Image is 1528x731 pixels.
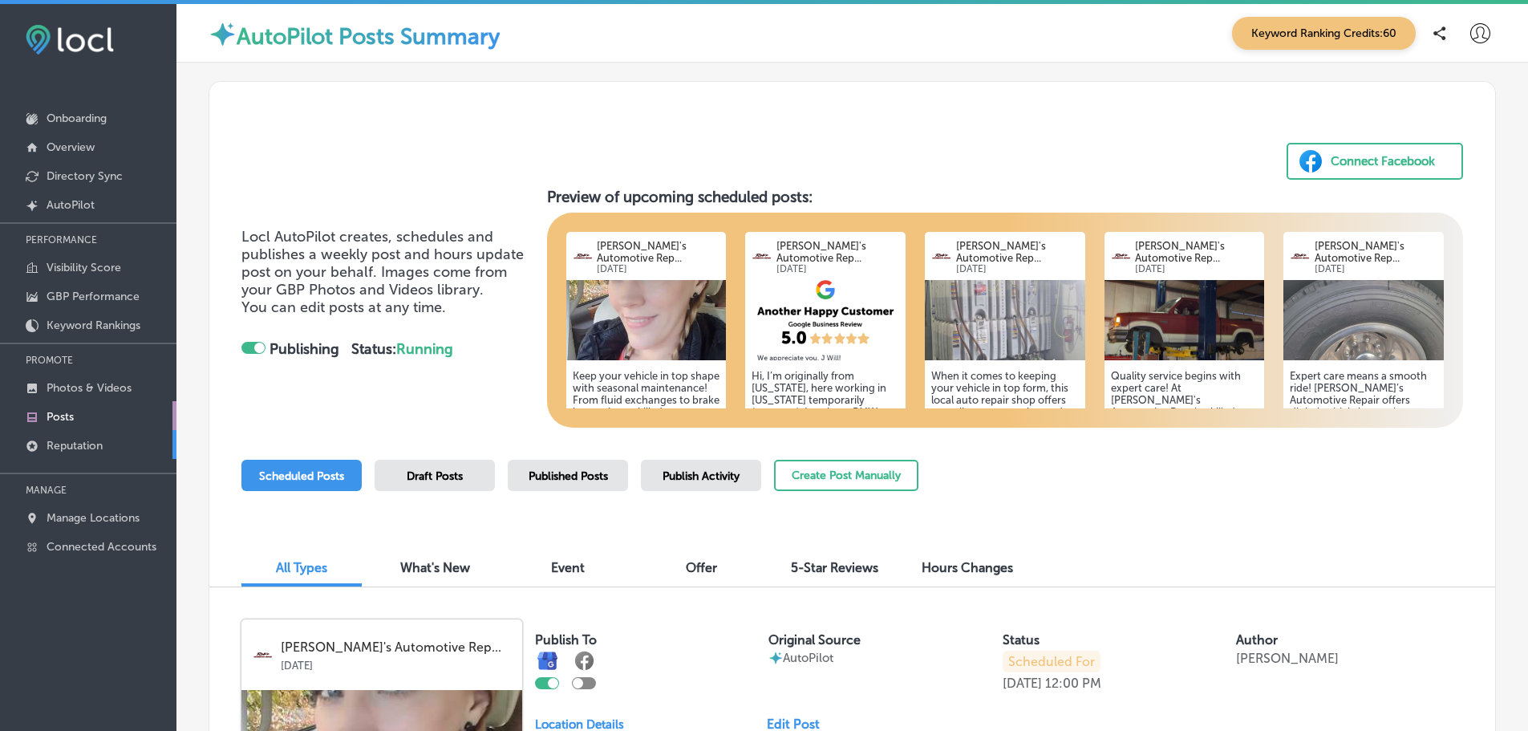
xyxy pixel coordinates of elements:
[1283,280,1444,360] img: 1744719844a62c81e5-0d7c-41d8-bdcc-ff4c0f813f54_2023-12-06.jpg
[1104,280,1265,360] img: 1744719855f1dbf8e0-3172-4637-9990-eaaca2e7f962_2023-12-06.jpg
[47,198,95,212] p: AutoPilot
[776,264,899,274] p: [DATE]
[573,246,593,266] img: logo
[1111,246,1131,266] img: logo
[529,469,608,483] span: Published Posts
[259,469,344,483] span: Scheduled Posts
[752,370,899,550] h5: Hi, I’m originally from [US_STATE], here working in [US_STATE] temporarily (contract). I took my ...
[209,20,237,48] img: autopilot-icon
[774,460,918,491] button: Create Post Manually
[1135,264,1258,274] p: [DATE]
[663,469,740,483] span: Publish Activity
[1111,370,1258,550] h5: Quality service begins with expert care! At [PERSON_NAME]'s Automotive Repair, skilled technician...
[931,370,1079,550] h5: When it comes to keeping your vehicle in top form, this local auto repair shop offers complimenta...
[47,169,123,183] p: Directory Sync
[47,410,74,424] p: Posts
[922,560,1013,575] span: Hours Changes
[47,439,103,453] p: Reputation
[1290,246,1310,266] img: logo
[931,246,951,266] img: logo
[47,511,140,525] p: Manage Locations
[956,240,1079,264] p: [PERSON_NAME]'s Automotive Rep...
[547,188,1463,206] h3: Preview of upcoming scheduled posts:
[1045,676,1101,691] p: 12:00 PM
[270,340,339,358] strong: Publishing
[1290,370,1437,550] h5: Expert care means a smooth ride! [PERSON_NAME]’s Automotive Repair offers digital vehicle inspect...
[1236,632,1278,648] label: Author
[26,25,114,55] img: fda3e92497d09a02dc62c9cd864e3231.png
[241,228,524,298] span: Locl AutoPilot creates, schedules and publishes a weekly post and hours update post on your behal...
[1003,651,1100,672] p: Scheduled For
[768,632,861,648] label: Original Source
[551,560,585,575] span: Event
[47,261,121,274] p: Visibility Score
[253,645,273,665] img: logo
[1135,240,1258,264] p: [PERSON_NAME]'s Automotive Rep...
[47,290,140,303] p: GBP Performance
[47,319,140,332] p: Keyword Rankings
[573,370,720,550] h5: Keep your vehicle in top shape with seasonal maintenance! From fluid exchanges to brake inspectio...
[47,112,107,125] p: Onboarding
[47,540,156,554] p: Connected Accounts
[1287,143,1463,180] button: Connect Facebook
[566,280,727,360] img: 17447198442e0231f2-de2c-4d79-baf8-6a61374ec211_2023-12-06.jpg
[791,560,878,575] span: 5-Star Reviews
[535,632,597,648] label: Publish To
[776,240,899,264] p: [PERSON_NAME]'s Automotive Rep...
[752,246,772,266] img: logo
[925,280,1085,360] img: 17408170803e75a4e2-7cbf-4bbe-809a-af45657c4f81_2025-02-28.jpg
[276,560,327,575] span: All Types
[281,640,511,655] p: [PERSON_NAME]'s Automotive Rep...
[1236,651,1339,666] p: [PERSON_NAME]
[686,560,717,575] span: Offer
[241,298,446,316] span: You can edit posts at any time.
[407,469,463,483] span: Draft Posts
[1232,17,1416,50] span: Keyword Ranking Credits: 60
[783,651,833,665] p: AutoPilot
[400,560,470,575] span: What's New
[1331,149,1435,173] div: Connect Facebook
[956,264,1079,274] p: [DATE]
[396,340,453,358] span: Running
[281,655,511,672] p: [DATE]
[597,240,719,264] p: [PERSON_NAME]'s Automotive Rep...
[1003,632,1040,648] label: Status
[768,651,783,665] img: autopilot-icon
[1315,240,1437,264] p: [PERSON_NAME]'s Automotive Rep...
[237,23,500,50] label: AutoPilot Posts Summary
[745,280,906,360] img: 20c12922-2e34-4cdd-b100-443ac281d862.png
[351,340,453,358] strong: Status:
[1315,264,1437,274] p: [DATE]
[47,381,132,395] p: Photos & Videos
[1003,676,1042,691] p: [DATE]
[597,264,719,274] p: [DATE]
[47,140,95,154] p: Overview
